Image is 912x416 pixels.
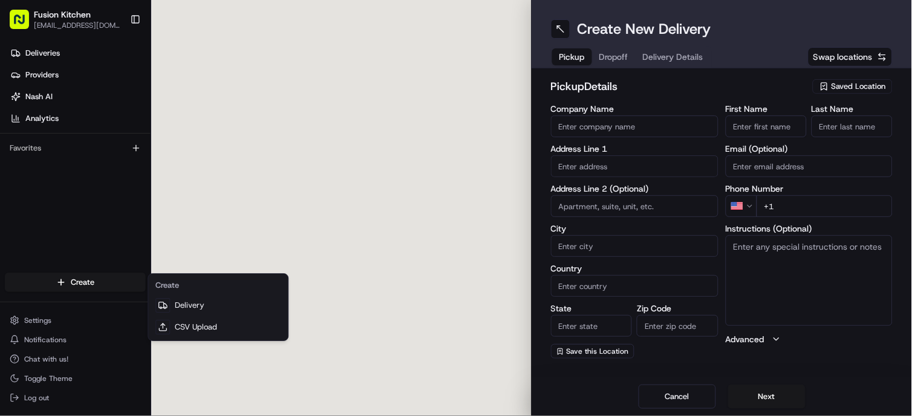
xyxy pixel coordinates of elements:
label: Email (Optional) [726,145,893,153]
label: Country [551,264,718,273]
label: Address Line 1 [551,145,718,153]
input: Clear [31,78,200,91]
div: Create [151,276,285,294]
span: Pickup [559,51,585,63]
input: Apartment, suite, unit, etc. [551,195,718,217]
div: Past conversations [12,157,77,167]
span: Fusion Kitchen [34,8,91,21]
input: Enter email address [726,155,893,177]
img: Nash [12,12,36,36]
label: Zip Code [637,304,718,313]
label: Phone Number [726,184,893,193]
h1: Create New Delivery [578,19,711,39]
img: Grace Nketiah [12,176,31,195]
button: Next [728,385,806,409]
span: [DATE] [169,220,194,230]
img: 1736555255976-a54dd68f-1ca7-489b-9aae-adbdc363a1c4 [24,221,34,230]
label: Instructions (Optional) [726,224,893,233]
label: Advanced [726,333,764,345]
span: API Documentation [114,270,194,282]
span: Settings [24,316,51,325]
img: 1736555255976-a54dd68f-1ca7-489b-9aae-adbdc363a1c4 [12,115,34,137]
input: Enter zip code [637,315,718,337]
a: Delivery [151,294,285,316]
span: Swap locations [813,51,873,63]
div: 💻 [102,271,112,281]
label: Address Line 2 (Optional) [551,184,718,193]
label: First Name [726,105,807,113]
input: Enter last name [812,115,893,137]
button: Cancel [639,385,716,409]
input: Enter city [551,235,718,257]
span: Create [71,277,94,288]
input: Enter state [551,315,632,337]
div: Start new chat [54,115,198,128]
label: Last Name [812,105,893,113]
span: Log out [24,393,49,403]
span: Saved Location [832,81,886,92]
button: See all [187,155,220,169]
a: 📗Knowledge Base [7,265,97,287]
div: 📗 [12,271,22,281]
img: 4920774857489_3d7f54699973ba98c624_72.jpg [25,115,47,137]
div: We're available if you need us! [54,128,166,137]
img: 1736555255976-a54dd68f-1ca7-489b-9aae-adbdc363a1c4 [24,188,34,198]
a: 💻API Documentation [97,265,199,287]
img: Dianne Alexi Soriano [12,209,31,228]
span: Knowledge Base [24,270,93,282]
label: City [551,224,718,233]
label: State [551,304,632,313]
h2: pickup Details [551,78,806,95]
span: Chat with us! [24,354,68,364]
span: Save this Location [567,346,629,356]
span: Notifications [24,335,67,345]
label: Company Name [551,105,718,113]
input: Enter phone number [757,195,893,217]
input: Enter country [551,275,718,297]
span: Pylon [120,300,146,309]
span: [PERSON_NAME] [PERSON_NAME] [37,220,160,230]
span: Delivery Details [643,51,703,63]
span: • [100,187,105,197]
span: Analytics [25,113,59,124]
span: [EMAIL_ADDRESS][DOMAIN_NAME] [34,21,120,30]
span: Nash AI [25,91,53,102]
p: Welcome 👋 [12,48,220,68]
span: Providers [25,70,59,80]
span: • [163,220,167,230]
a: CSV Upload [151,316,285,338]
input: Enter address [551,155,718,177]
span: Deliveries [25,48,60,59]
div: Favorites [5,138,146,158]
span: Toggle Theme [24,374,73,383]
button: Start new chat [206,119,220,134]
a: Powered byPylon [85,299,146,309]
input: Enter first name [726,115,807,137]
span: Dropoff [599,51,628,63]
input: Enter company name [551,115,718,137]
span: [DATE] [107,187,132,197]
span: [PERSON_NAME] [37,187,98,197]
